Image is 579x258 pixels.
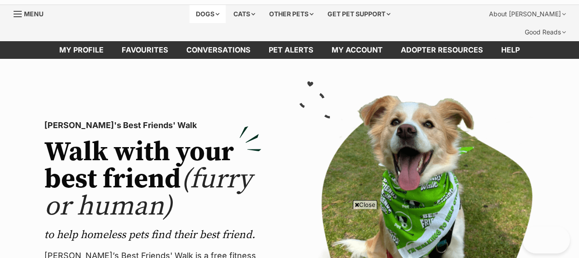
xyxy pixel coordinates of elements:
[323,41,392,59] a: My account
[492,41,529,59] a: Help
[321,5,397,23] div: Get pet support
[483,5,572,23] div: About [PERSON_NAME]
[50,41,113,59] a: My profile
[70,213,509,253] iframe: Advertisement
[24,10,43,18] span: Menu
[227,5,261,23] div: Cats
[518,23,572,41] div: Good Reads
[260,41,323,59] a: Pet alerts
[113,41,177,59] a: Favourites
[44,119,261,132] p: [PERSON_NAME]'s Best Friends' Walk
[177,41,260,59] a: conversations
[522,226,570,253] iframe: Help Scout Beacon - Open
[190,5,226,23] div: Dogs
[263,5,320,23] div: Other pets
[14,5,50,21] a: Menu
[353,200,377,209] span: Close
[392,41,492,59] a: Adopter resources
[44,139,261,220] h2: Walk with your best friend
[44,228,261,242] p: to help homeless pets find their best friend.
[44,162,252,224] span: (furry or human)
